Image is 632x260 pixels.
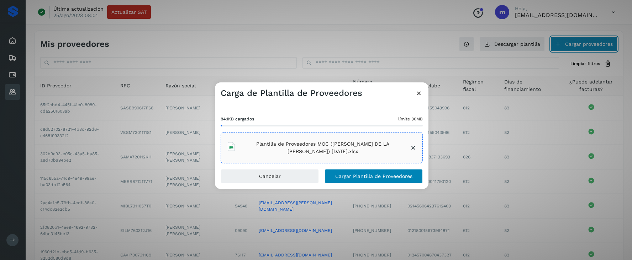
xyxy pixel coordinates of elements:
[221,116,254,122] span: 84.1KB cargados
[259,174,281,179] span: Cancelar
[221,88,362,98] h3: Carga de Plantilla de Proveedores
[335,174,412,179] span: Cargar Plantilla de Proveedores
[398,116,423,122] span: límite 30MB
[325,169,423,183] button: Cargar Plantilla de Proveedores
[239,140,407,155] span: Plantilla de Proveedores MOC ([PERSON_NAME] DE LA [PERSON_NAME]) [DATE].xlsx
[221,169,319,183] button: Cancelar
